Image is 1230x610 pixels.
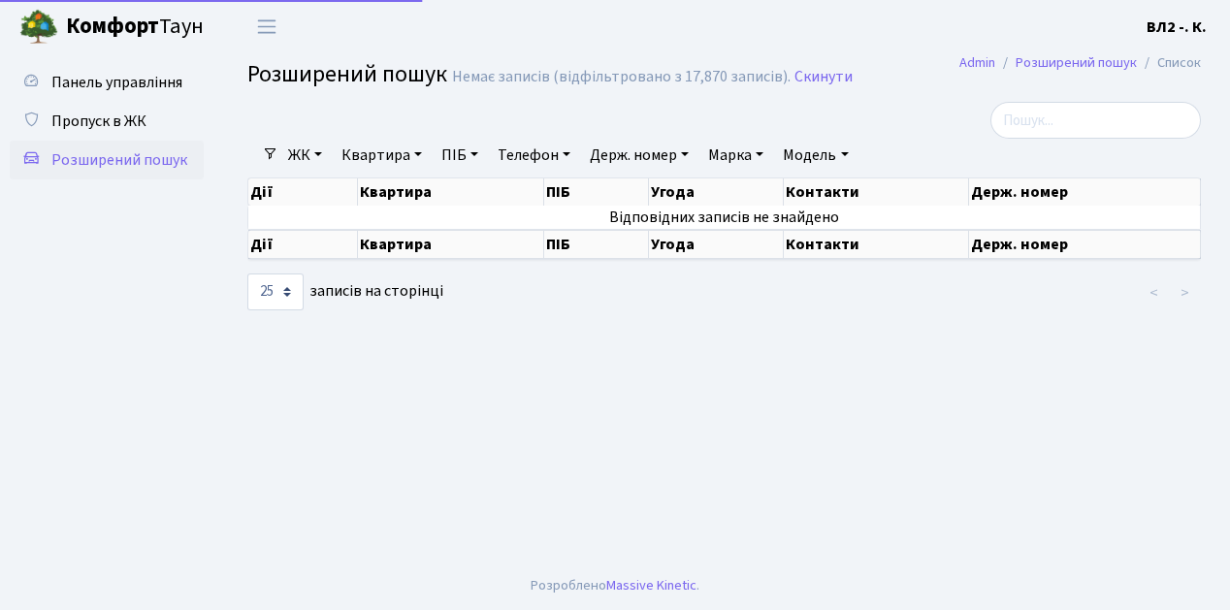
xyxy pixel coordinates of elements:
a: Марка [700,139,771,172]
input: Пошук... [990,102,1201,139]
th: Дії [248,178,358,206]
a: Квартира [334,139,430,172]
b: Комфорт [66,11,159,42]
span: Панель управління [51,72,182,93]
th: Угода [649,230,784,259]
b: ВЛ2 -. К. [1147,16,1207,38]
li: Список [1137,52,1201,74]
th: Дії [248,230,358,259]
a: ПІБ [434,139,486,172]
a: Держ. номер [582,139,696,172]
span: Розширений пошук [51,149,187,171]
th: Угода [649,178,784,206]
th: ПІБ [544,230,649,259]
a: Модель [775,139,856,172]
a: ВЛ2 -. К. [1147,16,1207,39]
th: Держ. номер [969,178,1201,206]
span: Таун [66,11,204,44]
th: Квартира [358,178,544,206]
a: ЖК [280,139,330,172]
nav: breadcrumb [930,43,1230,83]
th: Держ. номер [969,230,1201,259]
a: Розширений пошук [10,141,204,179]
div: Немає записів (відфільтровано з 17,870 записів). [452,68,791,86]
span: Розширений пошук [247,57,447,91]
a: Скинути [794,68,853,86]
th: Контакти [784,178,969,206]
span: Пропуск в ЖК [51,111,146,132]
a: Розширений пошук [1016,52,1137,73]
a: Панель управління [10,63,204,102]
a: Пропуск в ЖК [10,102,204,141]
a: Massive Kinetic [606,575,696,595]
button: Переключити навігацію [243,11,291,43]
label: записів на сторінці [247,273,443,310]
th: ПІБ [544,178,649,206]
img: logo.png [19,8,58,47]
div: Розроблено . [531,575,699,596]
select: записів на сторінці [247,273,304,310]
a: Телефон [490,139,578,172]
td: Відповідних записів не знайдено [248,206,1201,229]
a: Admin [959,52,995,73]
th: Квартира [358,230,544,259]
th: Контакти [784,230,969,259]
